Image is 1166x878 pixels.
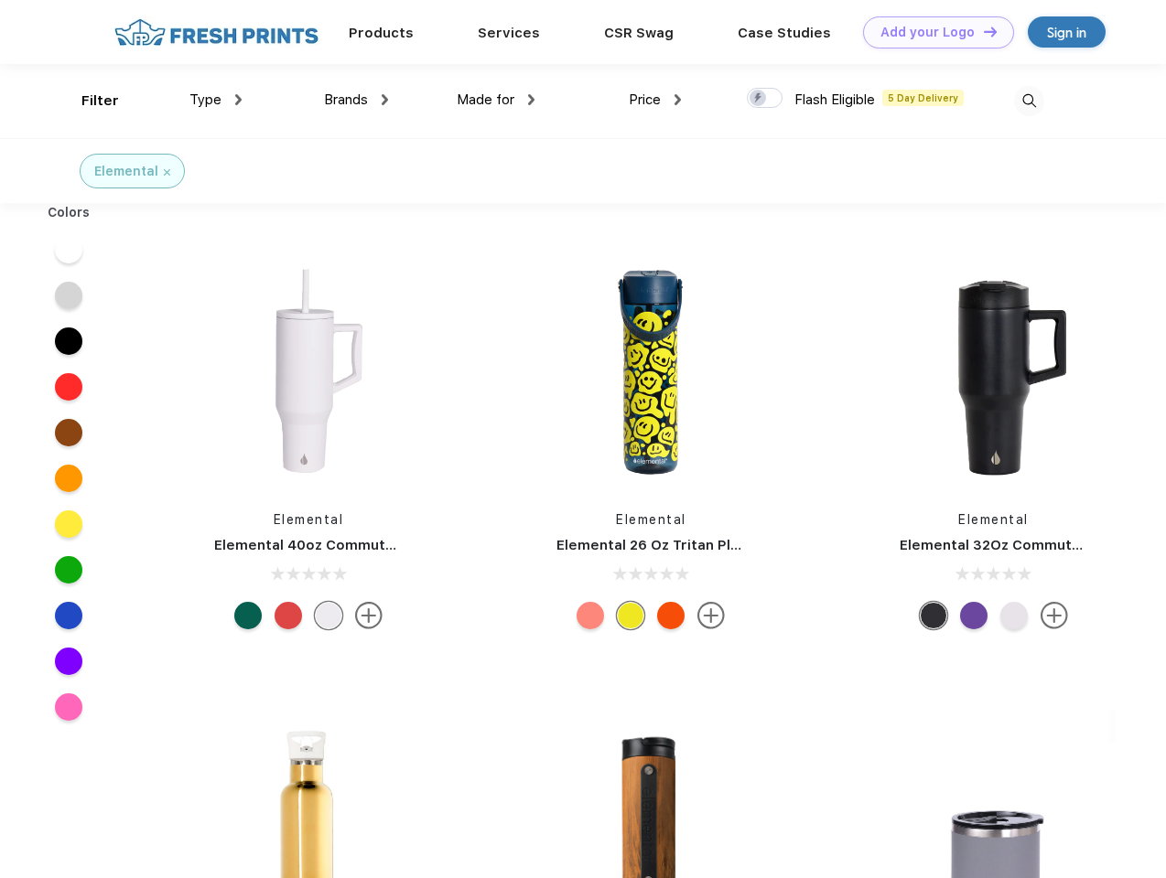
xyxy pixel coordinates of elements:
[960,602,988,629] div: Purple
[478,25,540,41] a: Services
[984,27,997,37] img: DT
[1000,602,1028,629] div: Matte White
[556,537,859,553] a: Elemental 26 Oz Tritan Plastic Water Bottle
[872,249,1116,492] img: func=resize&h=266
[34,203,104,222] div: Colors
[900,537,1149,553] a: Elemental 32Oz Commuter Tumbler
[577,602,604,629] div: Cotton candy
[109,16,324,48] img: fo%20logo%202.webp
[457,91,514,108] span: Made for
[234,602,262,629] div: Forest Green
[1028,16,1106,48] a: Sign in
[94,162,158,181] div: Elemental
[617,602,644,629] div: Smiley Melt
[529,249,772,492] img: func=resize&h=266
[382,94,388,105] img: dropdown.png
[187,249,430,492] img: func=resize&h=266
[1041,602,1068,629] img: more.svg
[315,602,342,629] div: White
[604,25,674,41] a: CSR Swag
[528,94,534,105] img: dropdown.png
[958,512,1029,527] a: Elemental
[1047,22,1086,43] div: Sign in
[349,25,414,41] a: Products
[920,602,947,629] div: Black
[880,25,975,40] div: Add your Logo
[657,602,685,629] div: Good Vibes
[275,602,302,629] div: Red
[629,91,661,108] span: Price
[616,512,686,527] a: Elemental
[1014,86,1044,116] img: desktop_search.svg
[794,91,875,108] span: Flash Eligible
[81,91,119,112] div: Filter
[697,602,725,629] img: more.svg
[882,90,964,106] span: 5 Day Delivery
[675,94,681,105] img: dropdown.png
[235,94,242,105] img: dropdown.png
[214,537,462,553] a: Elemental 40oz Commuter Tumbler
[324,91,368,108] span: Brands
[164,169,170,176] img: filter_cancel.svg
[355,602,383,629] img: more.svg
[189,91,221,108] span: Type
[274,512,344,527] a: Elemental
